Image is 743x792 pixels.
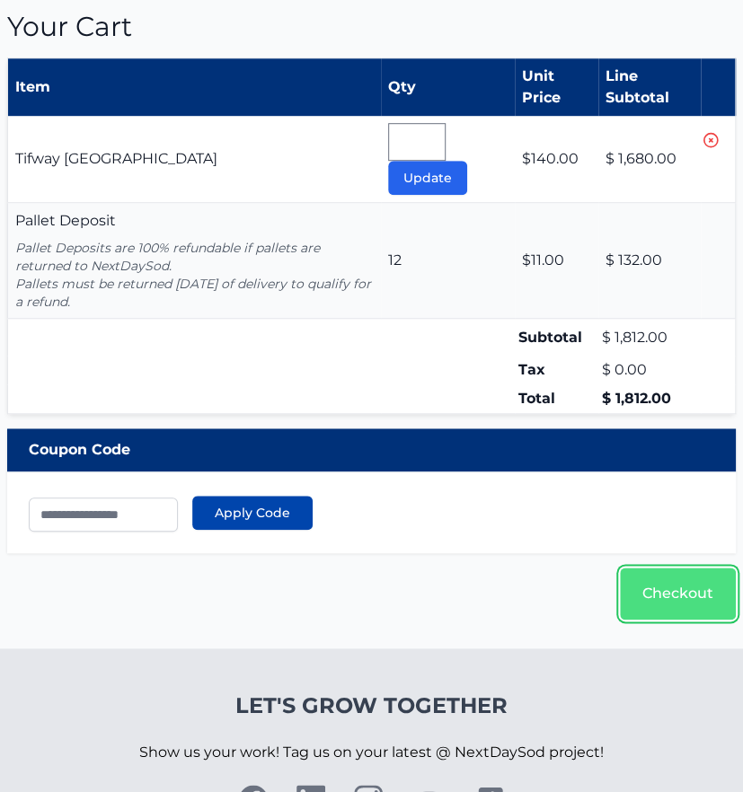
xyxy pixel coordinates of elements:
[515,356,598,384] td: Tax
[139,691,604,720] h4: Let's Grow Together
[7,428,736,471] div: Coupon Code
[598,356,701,384] td: $ 0.00
[139,720,604,785] p: Show us your work! Tag us on your latest @ NextDaySod project!
[515,116,598,203] td: $140.00
[8,203,382,319] td: Pallet Deposit
[215,504,290,522] span: Apply Code
[8,58,382,117] th: Item
[598,203,701,319] td: $ 132.00
[515,58,598,117] th: Unit Price
[620,568,736,620] a: Checkout
[598,116,701,203] td: $ 1,680.00
[192,496,313,530] button: Apply Code
[515,384,598,414] td: Total
[381,203,515,319] td: 12
[7,11,736,43] h1: Your Cart
[8,116,382,203] td: Tifway [GEOGRAPHIC_DATA]
[598,319,701,356] td: $ 1,812.00
[598,384,701,414] td: $ 1,812.00
[381,58,515,117] th: Qty
[598,58,701,117] th: Line Subtotal
[15,239,374,311] p: Pallet Deposits are 100% refundable if pallets are returned to NextDaySod. Pallets must be return...
[515,203,598,319] td: $11.00
[515,319,598,356] td: Subtotal
[388,161,467,195] button: Update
